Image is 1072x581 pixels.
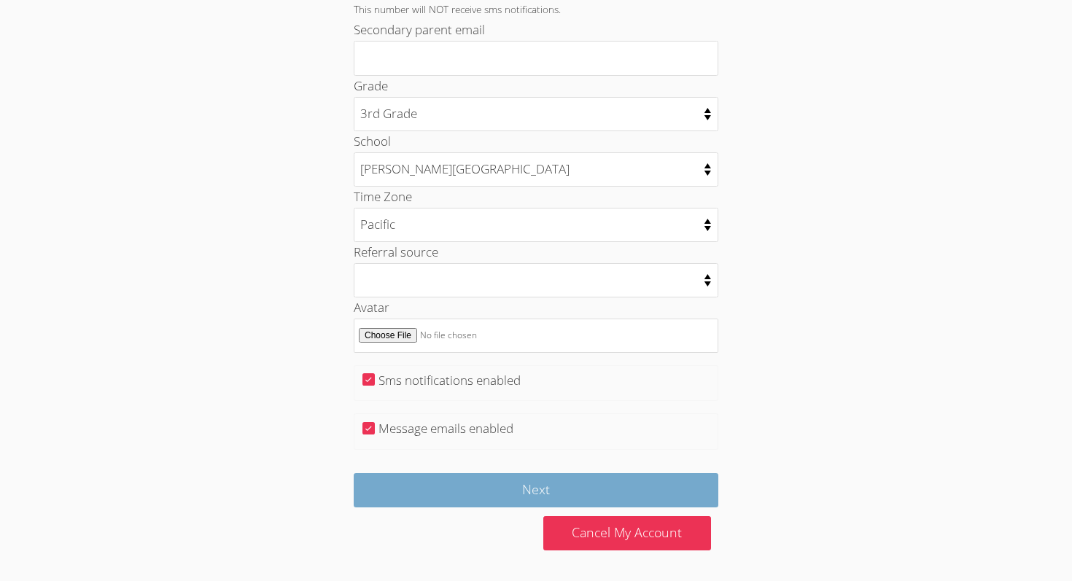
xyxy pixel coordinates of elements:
a: Cancel My Account [543,516,711,550]
small: This number will NOT receive sms notifications. [354,2,561,16]
input: Next [354,473,718,507]
label: Referral source [354,243,438,260]
label: Sms notifications enabled [378,372,521,389]
label: Message emails enabled [378,420,513,437]
label: Grade [354,77,388,94]
label: Avatar [354,299,389,316]
label: Secondary parent email [354,21,485,38]
label: Time Zone [354,188,412,205]
label: School [354,133,391,149]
